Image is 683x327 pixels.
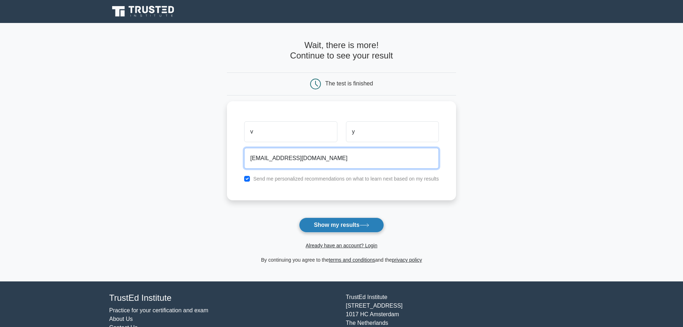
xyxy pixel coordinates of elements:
a: Already have an account? Login [305,243,377,248]
a: terms and conditions [329,257,375,263]
h4: Wait, there is more! Continue to see your result [227,40,456,61]
input: Email [244,148,439,169]
div: By continuing you agree to the and the [223,256,460,264]
a: About Us [109,316,133,322]
input: First name [244,121,337,142]
h4: TrustEd Institute [109,293,337,303]
div: The test is finished [325,80,373,87]
label: Send me personalized recommendations on what to learn next based on my results [253,176,439,182]
a: privacy policy [392,257,422,263]
input: Last name [346,121,439,142]
button: Show my results [299,218,384,233]
a: Practice for your certification and exam [109,307,209,313]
